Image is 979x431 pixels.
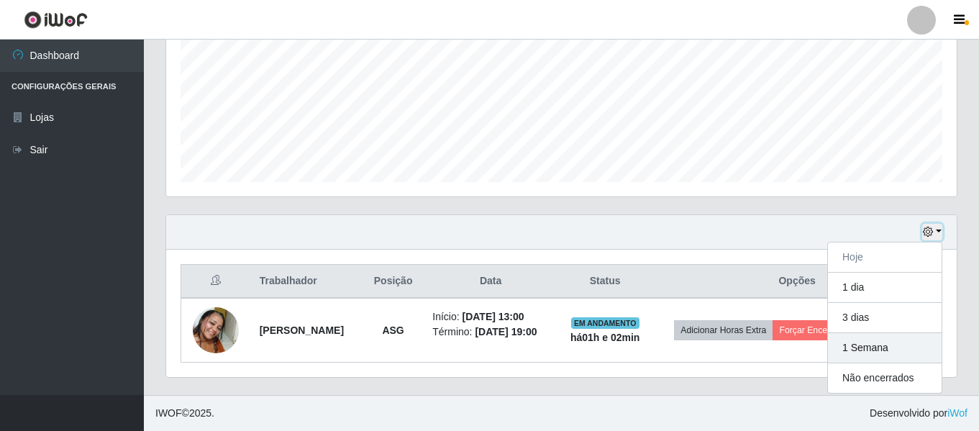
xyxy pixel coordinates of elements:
[870,406,967,421] span: Desenvolvido por
[463,311,524,322] time: [DATE] 13:00
[424,265,557,299] th: Data
[251,265,363,299] th: Trabalhador
[828,363,942,393] button: Não encerrados
[571,317,639,329] span: EM ANDAMENTO
[570,332,640,343] strong: há 01 h e 02 min
[475,326,537,337] time: [DATE] 19:00
[432,325,549,340] li: Término:
[382,325,404,336] strong: ASG
[24,11,88,29] img: CoreUI Logo
[155,407,182,419] span: IWOF
[828,333,942,363] button: 1 Semana
[363,265,424,299] th: Posição
[773,320,869,340] button: Forçar Encerramento
[828,303,942,333] button: 3 dias
[155,406,214,421] span: © 2025 .
[652,265,942,299] th: Opções
[674,320,773,340] button: Adicionar Horas Extra
[947,407,967,419] a: iWof
[193,289,239,371] img: 1756302918902.jpeg
[557,265,652,299] th: Status
[260,325,344,336] strong: [PERSON_NAME]
[432,309,549,325] li: Início:
[828,273,942,303] button: 1 dia
[828,242,942,273] button: Hoje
